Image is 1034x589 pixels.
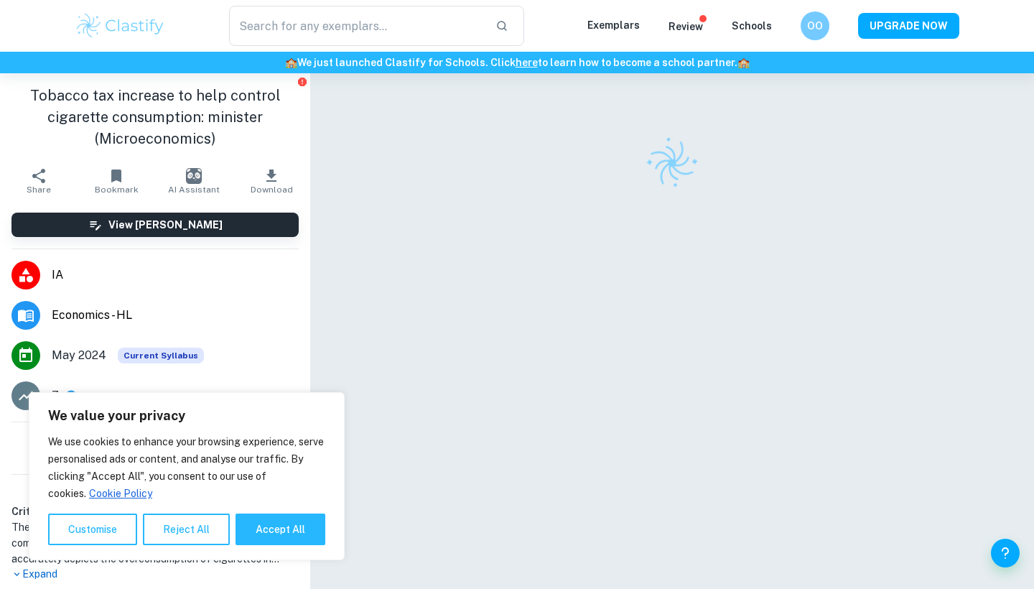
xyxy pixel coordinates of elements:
button: Download [233,161,310,201]
button: UPGRADE NOW [858,13,959,39]
input: Search for any exemplars... [229,6,484,46]
span: 🏫 [737,57,750,68]
span: 🏫 [285,57,297,68]
p: 7 [52,387,59,404]
button: Help and Feedback [991,539,1020,567]
p: Exemplars [587,17,640,33]
div: We value your privacy [29,392,345,560]
p: Expand [11,567,299,582]
a: Cookie Policy [88,487,153,500]
a: Schools [732,20,772,32]
span: Download [251,185,293,195]
h6: Examiner's summary [6,481,304,498]
img: Clastify logo [637,128,708,199]
h1: The student has effectively included relevant diagrams in the commentary, specifically an externa... [11,519,299,567]
p: We use cookies to enhance your browsing experience, serve personalised ads or content, and analys... [48,433,325,502]
span: May 2024 [52,347,106,364]
span: Share [27,185,51,195]
button: Bookmark [78,161,155,201]
button: Report issue [297,76,307,87]
span: Bookmark [95,185,139,195]
h1: Tobacco tax increase to help control cigarette consumption: minister (Microeconomics) [11,85,299,149]
h6: Criterion A [ 2 / 3 ]: [11,504,299,519]
button: AI Assistant [155,161,233,201]
span: Current Syllabus [118,348,204,363]
button: Reject All [143,514,230,545]
h6: We just launched Clastify for Schools. Click to learn how to become a school partner. [3,55,1031,70]
div: This exemplar is based on the current syllabus. Feel free to refer to it for inspiration/ideas wh... [118,348,204,363]
button: Breakdown [86,389,134,402]
span: AI Assistant [168,185,220,195]
button: Accept All [236,514,325,545]
img: Clastify logo [75,11,166,40]
button: View [PERSON_NAME] [11,213,299,237]
span: ( ) [83,389,136,403]
a: here [516,57,538,68]
button: Customise [48,514,137,545]
img: AI Assistant [186,168,202,184]
button: OO [801,11,829,40]
p: Review [669,19,703,34]
h6: View [PERSON_NAME] [108,217,223,233]
p: We value your privacy [48,407,325,425]
h6: OO [807,18,824,34]
span: IA [52,266,299,284]
span: Economics - HL [52,307,299,324]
